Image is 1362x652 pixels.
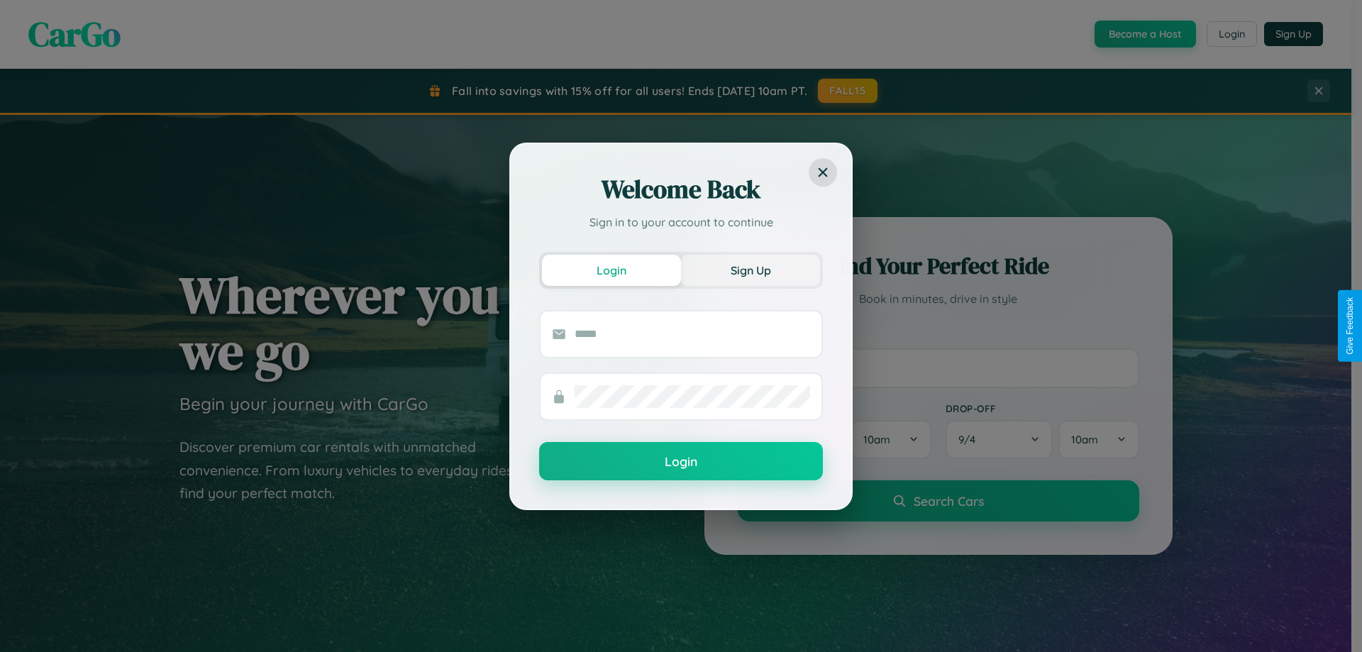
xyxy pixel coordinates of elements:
[1345,297,1355,355] div: Give Feedback
[539,172,823,206] h2: Welcome Back
[539,214,823,231] p: Sign in to your account to continue
[539,442,823,480] button: Login
[542,255,681,286] button: Login
[681,255,820,286] button: Sign Up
